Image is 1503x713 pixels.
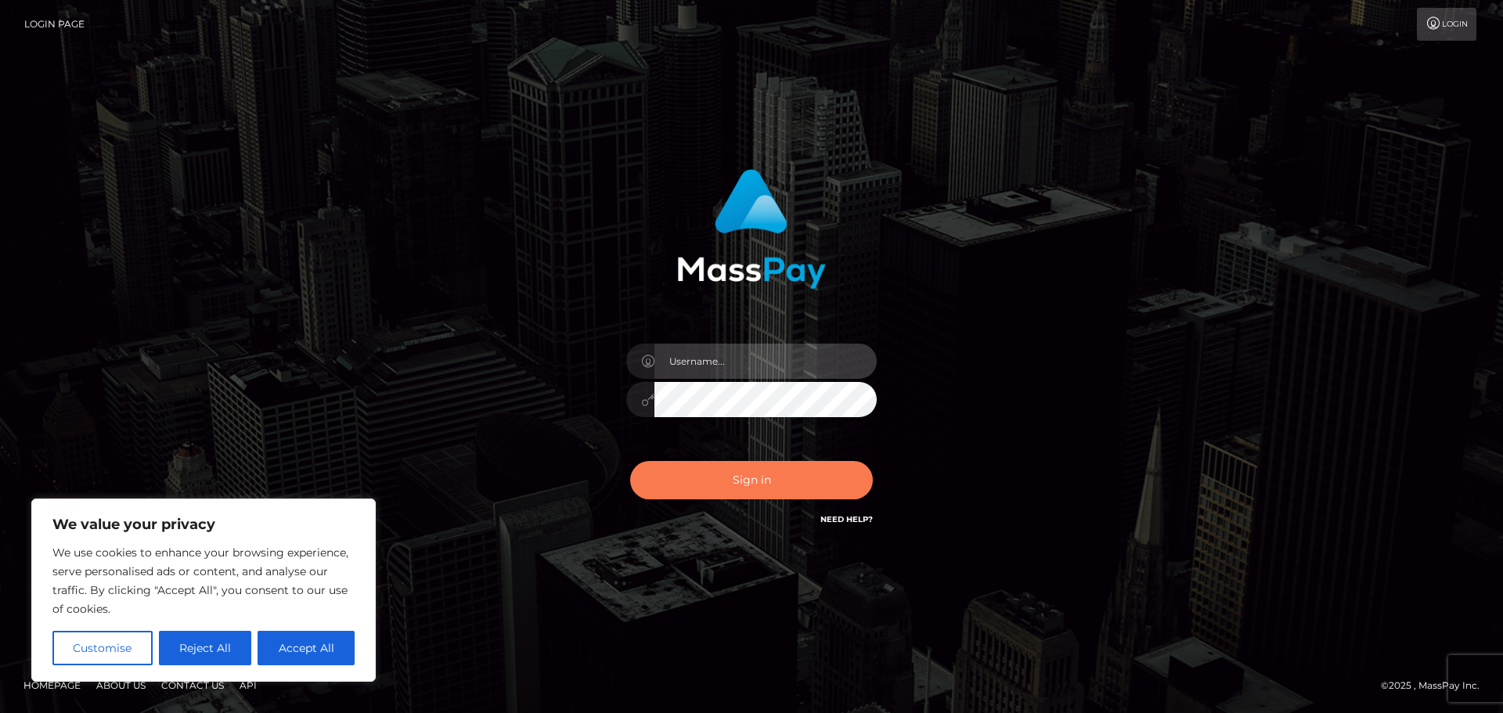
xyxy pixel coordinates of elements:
[654,344,877,379] input: Username...
[820,514,873,524] a: Need Help?
[52,543,355,618] p: We use cookies to enhance your browsing experience, serve personalised ads or content, and analys...
[233,673,263,697] a: API
[52,515,355,534] p: We value your privacy
[258,631,355,665] button: Accept All
[1381,677,1491,694] div: © 2025 , MassPay Inc.
[677,169,826,289] img: MassPay Login
[159,631,252,665] button: Reject All
[155,673,230,697] a: Contact Us
[17,673,87,697] a: Homepage
[630,461,873,499] button: Sign in
[24,8,85,41] a: Login Page
[90,673,152,697] a: About Us
[31,499,376,682] div: We value your privacy
[1417,8,1476,41] a: Login
[52,631,153,665] button: Customise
